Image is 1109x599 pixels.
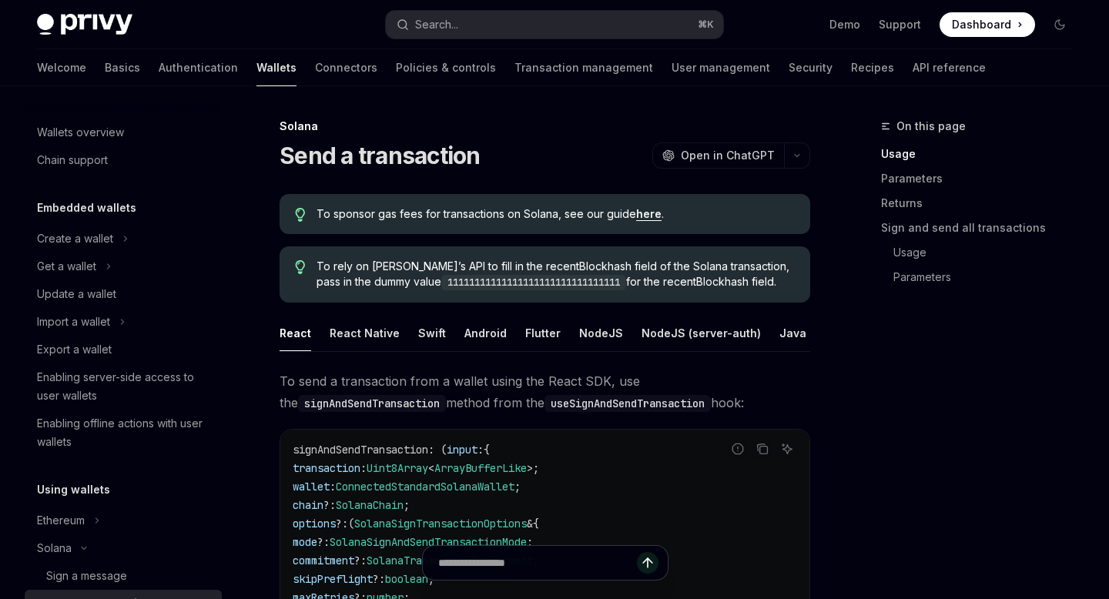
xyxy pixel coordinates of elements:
[298,395,446,412] code: signAndSendTransaction
[25,507,222,534] button: Toggle Ethereum section
[514,480,521,494] span: ;
[652,142,784,169] button: Open in ChatGPT
[367,461,428,475] span: Uint8Array
[428,461,434,475] span: <
[881,216,1084,240] a: Sign and send all transactions
[37,539,72,557] div: Solana
[636,207,662,221] a: here
[527,535,533,549] span: ;
[37,313,110,331] div: Import a wallet
[280,119,810,134] div: Solana
[348,517,354,530] span: (
[330,315,400,351] div: React Native
[940,12,1035,37] a: Dashboard
[681,148,775,163] span: Open in ChatGPT
[752,439,772,459] button: Copy the contents from the code block
[25,410,222,456] a: Enabling offline actions with user wallets
[295,260,306,274] svg: Tip
[330,535,527,549] span: SolanaSignAndSendTransactionMode
[37,368,213,405] div: Enabling server-side access to user wallets
[330,480,336,494] span: :
[293,517,336,530] span: options
[1047,12,1072,37] button: Toggle dark mode
[317,259,795,290] span: To rely on [PERSON_NAME]’s API to fill in the recentBlockhash field of the Solana transaction, pa...
[514,49,653,86] a: Transaction management
[295,208,306,222] svg: Tip
[336,517,348,530] span: ?:
[525,315,561,351] div: Flutter
[386,11,722,38] button: Open search
[37,414,213,451] div: Enabling offline actions with user wallets
[105,49,140,86] a: Basics
[37,199,136,217] h5: Embedded wallets
[428,443,447,457] span: : (
[728,439,748,459] button: Report incorrect code
[642,315,761,351] div: NodeJS (server-auth)
[37,14,132,35] img: dark logo
[293,498,323,512] span: chain
[533,517,539,530] span: {
[418,315,446,351] div: Swift
[37,340,112,359] div: Export a wallet
[317,206,795,222] span: To sponsor gas fees for transactions on Solana, see our guide .
[37,480,110,499] h5: Using wallets
[37,123,124,142] div: Wallets overview
[896,117,966,136] span: On this page
[441,275,626,290] code: 11111111111111111111111111111111
[25,119,222,146] a: Wallets overview
[438,546,637,580] input: Ask a question...
[881,142,1084,166] a: Usage
[37,49,86,86] a: Welcome
[789,49,833,86] a: Security
[293,535,317,549] span: mode
[25,336,222,363] a: Export a wallet
[25,253,222,280] button: Toggle Get a wallet section
[952,17,1011,32] span: Dashboard
[293,461,360,475] span: transaction
[698,18,714,31] span: ⌘ K
[434,461,527,475] span: ArrayBufferLike
[25,562,222,590] a: Sign a message
[37,151,108,169] div: Chain support
[360,461,367,475] span: :
[315,49,377,86] a: Connectors
[280,315,311,351] div: React
[527,461,539,475] span: >;
[37,285,116,303] div: Update a wallet
[829,17,860,32] a: Demo
[25,363,222,410] a: Enabling server-side access to user wallets
[881,191,1084,216] a: Returns
[256,49,297,86] a: Wallets
[159,49,238,86] a: Authentication
[879,17,921,32] a: Support
[447,443,477,457] span: input
[37,257,96,276] div: Get a wallet
[484,443,490,457] span: {
[336,498,404,512] span: SolanaChain
[913,49,986,86] a: API reference
[579,315,623,351] div: NodeJS
[881,166,1084,191] a: Parameters
[672,49,770,86] a: User management
[25,225,222,253] button: Toggle Create a wallet section
[851,49,894,86] a: Recipes
[415,15,458,34] div: Search...
[354,517,527,530] span: SolanaSignTransactionOptions
[280,370,810,413] span: To send a transaction from a wallet using the React SDK, use the method from the hook:
[881,265,1084,289] a: Parameters
[777,439,797,459] button: Ask AI
[477,443,484,457] span: :
[544,395,711,412] code: useSignAndSendTransaction
[25,534,222,562] button: Toggle Solana section
[881,240,1084,265] a: Usage
[404,498,410,512] span: ;
[293,480,330,494] span: wallet
[25,280,222,308] a: Update a wallet
[293,443,428,457] span: signAndSendTransaction
[396,49,496,86] a: Policies & controls
[25,146,222,174] a: Chain support
[336,480,514,494] span: ConnectedStandardSolanaWallet
[317,535,330,549] span: ?:
[46,567,127,585] div: Sign a message
[25,308,222,336] button: Toggle Import a wallet section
